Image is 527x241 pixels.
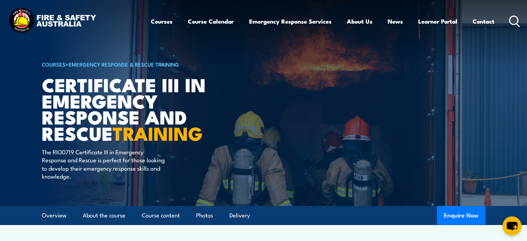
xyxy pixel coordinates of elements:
[473,12,494,31] a: Contact
[42,206,67,225] a: Overview
[188,12,234,31] a: Course Calendar
[196,206,213,225] a: Photos
[229,206,250,225] a: Delivery
[347,12,372,31] a: About Us
[418,12,457,31] a: Learner Portal
[42,60,65,68] a: COURSES
[42,60,213,68] h6: >
[83,206,125,225] a: About the course
[502,216,521,235] button: chat-button
[437,206,485,225] button: Enquire Now
[113,118,203,147] strong: TRAINING
[388,12,403,31] a: News
[69,60,179,68] a: Emergency Response & Rescue Training
[42,76,213,141] h1: Certificate III in Emergency Response and Rescue
[151,12,173,31] a: Courses
[42,148,168,180] p: The RII30719 Certificate III in Emergency Response and Rescue is perfect for those looking to dev...
[142,206,180,225] a: Course content
[249,12,332,31] a: Emergency Response Services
